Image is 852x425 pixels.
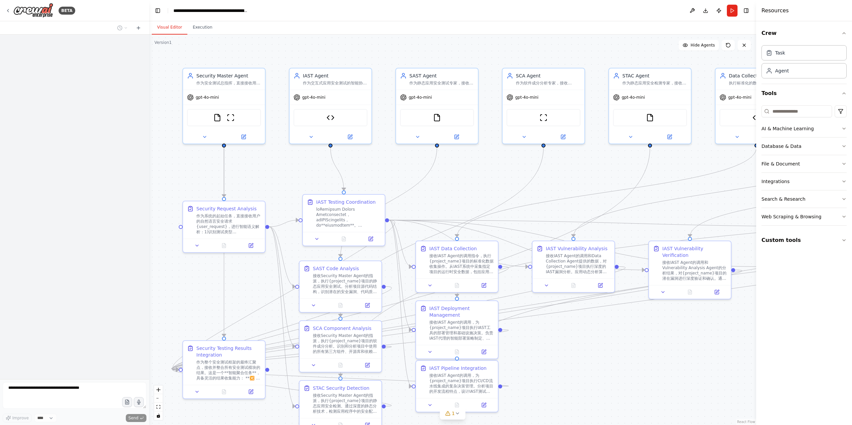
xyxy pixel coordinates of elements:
[761,155,847,172] button: File & Document
[187,21,218,35] button: Execution
[622,72,687,79] div: STAC Agent
[302,194,385,246] div: IAST Testing CoordinationloRemipsum Dolors Ametconsectet，adIPIScingelits，do**eiusmodtem**。in{utla...
[761,103,847,231] div: Tools
[589,281,612,289] button: Open in side panel
[409,80,474,86] div: 作为静态应用安全测试专家，接收Security Master Agent的指派，专门负责代码静态分析相关的安全测试任务。分析{project_name}项目的源代码结构，识别潜在的安全漏洞、代码...
[728,95,751,100] span: gpt-4o-mini
[13,3,53,18] img: Logo
[761,43,847,84] div: Crew
[429,373,494,394] div: 接收IAST Agent的调用，为{project_name}项目执行CI/CD流水线集成的复杂决策管理。分析项目的开发流程特点，设计IAST测试与现有开发流水线的最佳集成方案。制定触发策略、结...
[544,133,582,141] button: Open in side panel
[269,223,295,409] g: Edge from 34ea6025-af51-4bf0-b3c1-dd77528505eb to c95de605-1a61-4207-9605-e616b9e53093
[326,361,355,369] button: No output available
[114,24,130,32] button: Switch to previous chat
[196,72,261,79] div: Security Master Agent
[299,320,382,372] div: SCA Component Analysis接收Security Master Agent的指派，执行{project_name}项目的软件成分分析。识别和分析项目中使用的所有第三方组件、开源库...
[134,397,144,407] button: Click to speak your automation idea
[742,6,751,15] button: Hide right sidebar
[559,281,588,289] button: No output available
[173,7,248,14] nav: breadcrumb
[516,72,580,79] div: SCA Agent
[443,401,471,409] button: No output available
[154,385,163,420] div: React Flow controls
[313,393,377,414] div: 接收Security Master Agent的指派，执行{project_name}项目的静态应用安全检测。通过深度的静态分析技术，检测应用程序中的安全配置问题、架构设计缺陷和潜在的攻击面。分...
[472,348,495,356] button: Open in side panel
[472,401,495,409] button: Open in side panel
[213,114,221,122] img: FileReadTool
[729,80,793,86] div: 执行标准化的数据收集操作，接收IAST Agent的调用指令，负责从{project_name}项目中采集IAST测试所需的各类数据，包括应用运行时数据、流量数据、配置信息等，确保为后续的漏洞分...
[196,205,257,212] div: Security Request Analysis
[452,410,455,417] span: 1
[443,281,471,289] button: No output available
[546,245,607,252] div: IAST Vulnerability Analysis
[299,261,382,313] div: SAST Code Analysis接收Security Master Agent的指派，执行{project_name}项目的静态应用安全测试。分析项目源代码结构，识别潜在的安全漏洞、代码质量...
[761,231,847,250] button: Custom tools
[429,320,494,341] div: 接收IAST Agent的调用，为{project_name}项目执行IAST工具的部署管理和基础设施决策。负责IAST代理的智能部署策略制定、环境适配性分析、配置参数优化、资源分配决策等复杂的...
[737,420,755,424] a: React Flow attribution
[472,281,495,289] button: Open in side panel
[182,340,266,399] div: Security Testing Results Integration作为整个安全测试框架的最终汇聚点，接收并整合所有安全测试模块的结果。这是一个**智能聚合任务**，具备灵活的结果收集能力：...
[761,7,789,15] h4: Resources
[646,114,654,122] img: FileReadTool
[337,147,653,376] g: Edge from d47e9d76-a185-4aba-846c-91795aacf341 to c95de605-1a61-4207-9605-e616b9e53093
[389,217,412,270] g: Edge from 68bb95e1-9b8a-49c0-8e88-062396ed14d3 to 54c946a6-ad9f-4c3f-87f5-f942300b3e63
[227,114,235,122] img: ScrapeWebsiteTool
[516,80,580,86] div: 作为软件成分分析专家，接收Security Master Agent的指派，专门负责{project_name}项目的第三方组件和依赖库安全分析。识别开源组件中的已知漏洞、许可证风险和合规性问题...
[443,348,471,356] button: No output available
[3,414,32,422] button: Improve
[651,133,688,141] button: Open in side panel
[515,95,538,100] span: gpt-4o-mini
[429,305,494,318] div: IAST Deployment Management
[429,253,494,274] div: 接收IAST Agent的调用指令，执行{project_name}项目的标准化数据收集操作。从IAST系统中采集指定项目的运行时安全数据，包括应用流量、执行路径、API调用记录、用户交互数据等...
[389,217,528,270] g: Edge from 68bb95e1-9b8a-49c0-8e88-062396ed14d3 to 4dd069c3-3b57-417e-8267-347ab47cb92c
[313,265,359,272] div: SAST Code Analysis
[389,217,645,273] g: Edge from 68bb95e1-9b8a-49c0-8e88-062396ed14d3 to f15e3b20-5634-4eb9-8b07-61be8834988d
[761,173,847,190] button: Integrations
[196,345,261,358] div: Security Testing Results Integration
[415,300,499,359] div: IAST Deployment Management接收IAST Agent的调用，为{project_name}项目执行IAST工具的部署管理和基础设施决策。负责IAST代理的智能部署策略制定...
[502,68,585,144] div: SCA Agent作为软件成分分析专家，接收Security Master Agent的指派，专门负责{project_name}项目的第三方组件和依赖库安全分析。识别开源组件中的已知漏洞、许可...
[225,133,262,141] button: Open in side panel
[326,301,355,309] button: No output available
[154,403,163,411] button: fit view
[196,95,219,100] span: gpt-4o-mini
[172,283,392,373] g: Edge from 4dc71ebc-5214-4b79-9f5b-43a20aa97366 to fa61b42f-cff8-4e47-b669-e5c77f196de5
[269,217,299,230] g: Edge from 34ea6025-af51-4bf0-b3c1-dd77528505eb to 68bb95e1-9b8a-49c0-8e88-062396ed14d3
[454,147,760,237] g: Edge from 42cbb7b6-bf90-4f17-ab7a-3c32734fc44f to 54c946a6-ad9f-4c3f-87f5-f942300b3e63
[327,147,347,190] g: Edge from 1645db2c-5431-4652-8d60-730ebb7485cf to 68bb95e1-9b8a-49c0-8e88-062396ed14d3
[433,114,441,122] img: FileReadTool
[359,235,382,243] button: Open in side panel
[608,68,692,144] div: STAC Agent作为静态应用安全检测专家，接收Security Master Agent的指派，专门负责{project_name}项目的静态应用安全检测任务。通过深度的静态分析技术，检测应...
[172,217,396,373] g: Edge from 68bb95e1-9b8a-49c0-8e88-062396ed14d3 to fa61b42f-cff8-4e47-b669-e5c77f196de5
[133,24,144,32] button: Start a new chat
[409,72,474,79] div: SAST Agent
[761,84,847,103] button: Tools
[395,68,479,144] div: SAST Agent作为静态应用安全测试专家，接收Security Master Agent的指派，专门负责代码静态分析相关的安全测试任务。分析{project_name}项目的源代码结构，识别...
[126,414,146,422] button: Send
[775,67,789,74] div: Agent
[154,394,163,403] button: zoom out
[775,50,785,56] div: Task
[337,147,547,317] g: Edge from 93666043-fbcf-4824-88d0-e7b933b199a5 to 6eb4803c-6163-4006-ba97-5e82ff22fb71
[122,397,132,407] button: Upload files
[313,273,377,294] div: 接收Security Master Agent的指派，执行{project_name}项目的静态应用安全测试。分析项目源代码结构，识别潜在的安全漏洞、代码质量问题和合规性风险。应用静态分析技术检...
[415,360,499,412] div: IAST Pipeline Integration接收IAST Agent的调用，为{project_name}项目执行CI/CD流水线集成的复杂决策管理。分析项目的开发流程特点，设计IAST测...
[676,288,704,296] button: No output available
[196,213,261,235] div: 作为系统的起始任务，直接接收用户的自然语言安全请求{user_request}，进行智能语义解析：1)识别测试类型(IAST/SAST/SCA/STAC)和测试范围 2)提取项目信息{proje...
[691,43,715,48] span: Hide Agents
[316,207,381,228] div: loRemipsum Dolors Ametconsectet，adIPIScingelits，do**eiusmodtem**。in{utlabor_etdo}m{aliq_enimadmin...
[622,80,687,86] div: 作为静态应用安全检测专家，接收Security Master Agent的指派，专门负责{project_name}项目的静态应用安全检测任务。通过深度的静态分析技术，检测应用程序中的安全配置问...
[752,114,760,122] img: IAST Integration Tool
[532,241,615,293] div: IAST Vulnerability Analysis接收IAST Agent的调用和Data Collection Agent提供的数据，对{project_name}项目执行深度的IAST漏...
[153,6,162,15] button: Hide left sidebar
[715,68,798,144] div: Data Collection Agent执行标准化的数据收集操作，接收IAST Agent的调用指令，负责从{project_name}项目中采集IAST测试所需的各类数据，包括应用运行时数据...
[662,260,727,281] div: 接收IAST Agent的调用和Vulnerability Analysis Agent的分析结果，对{project_name}项目的潜在漏洞进行深度验证和确认。通过模拟攻击、概念验证（PoC...
[648,241,732,299] div: IAST Vulnerability Verification接收IAST Agent的调用和Vulnerability Analysis Agent的分析结果，对{project_name}项...
[303,80,367,86] div: 作为交互式应用安全测试的智能协调者，接收Security Master Agent的指派，管理着七个下属智能体：五个平级的测试流程Workflow Agents（Data Collection、...
[761,125,814,132] div: AI & Machine Learning
[313,333,377,354] div: 接收Security Master Agent的指派，执行{project_name}项目的软件成分分析。识别和分析项目中使用的所有第三方组件、开源库和依赖项。检查已知漏洞数据库（CVE、NVD...
[302,95,325,100] span: gpt-4o-mini
[761,24,847,43] button: Crew
[313,325,371,332] div: SCA Component Analysis
[761,178,789,185] div: Integrations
